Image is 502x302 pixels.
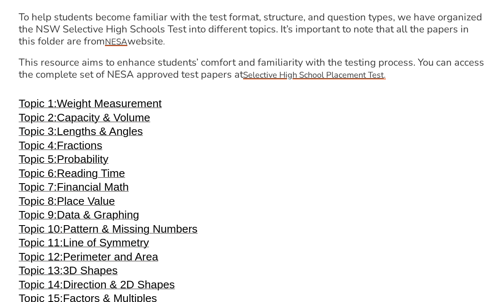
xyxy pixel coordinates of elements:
[19,268,118,276] a: Topic 13:3D Shapes
[57,195,115,207] span: Place Value
[19,157,108,165] a: Topic 5:Probability
[63,250,158,263] span: Perimeter and Area
[57,139,102,152] span: Fractions
[19,209,57,221] span: Topic 9:
[384,69,386,81] span: .
[360,208,502,302] iframe: Chat Widget
[19,139,57,152] span: Topic 4:
[105,34,127,48] a: NESA
[63,236,149,249] span: Line of Symmetry
[19,56,484,81] h4: This resource aims to enhance students’ comfort and familiarity with the testing process. You can...
[63,264,118,277] span: 3D Shapes
[19,240,149,248] a: Topic 11:Line of Symmetry
[19,97,57,110] span: Topic 1:
[57,125,143,137] span: Lengths & Angles
[19,171,125,179] a: Topic 6:Reading Time
[19,254,158,263] a: Topic 12:Perimeter and Area
[19,115,150,123] a: Topic 2:Capacity & Volume
[19,184,129,193] a: Topic 7:Financial Math
[243,69,384,81] u: Selective High School Placement Test
[57,167,125,179] span: Reading Time
[19,250,63,263] span: Topic 12:
[19,181,57,193] span: Topic 7:
[19,101,162,109] a: Topic 1:Weight Measurement
[19,278,63,291] span: Topic 14:
[57,111,150,124] span: Capacity & Volume
[19,212,139,221] a: Topic 9:Data & Graphing
[19,125,57,137] span: Topic 3:
[19,11,484,48] h4: To help students become familiar with the test format, structure, and question types, we have org...
[19,153,57,165] span: Topic 5:
[19,264,63,277] span: Topic 13:
[57,209,139,221] span: Data & Graphing
[105,36,127,47] span: NESA
[19,282,175,290] a: Topic 14:Direction & 2D Shapes
[163,36,165,47] span: .
[19,226,197,235] a: Topic 10:Pattern & Missing Numbers
[63,278,175,291] span: Direction & 2D Shapes
[19,143,102,151] a: Topic 4:Fractions
[243,68,386,81] a: Selective High School Placement Test.
[63,223,197,235] span: Pattern & Missing Numbers
[19,223,63,235] span: Topic 10:
[57,153,108,165] span: Probability
[19,129,143,137] a: Topic 3:Lengths & Angles
[19,236,63,249] span: Topic 11:
[19,199,115,207] a: Topic 8:Place Value
[19,111,57,124] span: Topic 2:
[57,97,162,110] span: Weight Measurement
[57,181,129,193] span: Financial Math
[19,195,57,207] span: Topic 8:
[19,167,57,179] span: Topic 6:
